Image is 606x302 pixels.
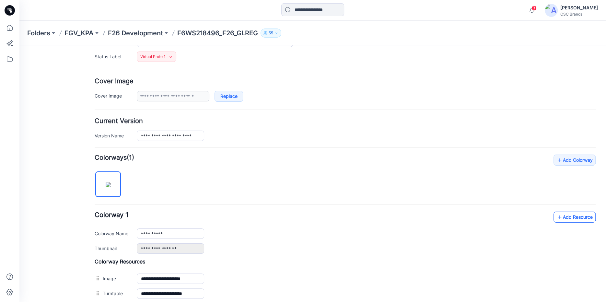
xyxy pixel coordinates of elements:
a: Add Resource [534,166,576,177]
label: Cover Image [75,47,111,54]
div: [PERSON_NAME] [560,4,598,12]
span: (1) [107,108,115,116]
p: F6WS218496_F26_GLREG [177,29,258,38]
a: FGV_KPA [64,29,94,38]
label: Version Name [75,87,111,94]
span: 3 [531,6,537,11]
a: Replace [195,45,224,56]
a: F26 Development [108,29,163,38]
p: 55 [269,29,273,37]
h4: Colorway Resources [75,213,576,219]
label: Colorway Name [75,184,111,192]
iframe: edit-style [19,45,606,302]
div: CSC Brands [560,12,598,17]
label: Thumbnail [75,199,111,206]
img: eyJhbGciOiJIUzI1NiIsImtpZCI6IjAiLCJzbHQiOiJzZXMiLCJ0eXAiOiJKV1QifQ.eyJkYXRhIjp7InR5cGUiOiJzdG9yYW... [86,137,91,142]
a: Folders [27,29,50,38]
img: avatar [545,4,558,17]
h4: Current Version [75,73,576,79]
button: 55 [261,29,281,38]
strong: Colorways [75,108,107,116]
label: Turntable [83,244,111,251]
span: Colorway 1 [75,166,109,173]
a: Add Colorway [534,109,576,120]
label: Image [83,229,111,237]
